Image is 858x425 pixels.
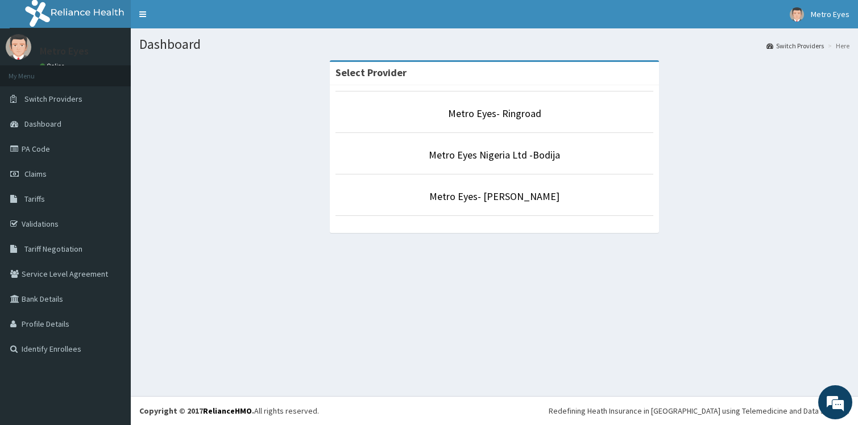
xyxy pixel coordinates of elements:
[40,62,67,70] a: Online
[131,396,858,425] footer: All rights reserved.
[766,41,824,51] a: Switch Providers
[203,406,252,416] a: RelianceHMO
[24,94,82,104] span: Switch Providers
[825,41,849,51] li: Here
[6,34,31,60] img: User Image
[429,148,560,161] a: Metro Eyes Nigeria Ltd -Bodija
[24,194,45,204] span: Tariffs
[448,107,541,120] a: Metro Eyes- Ringroad
[790,7,804,22] img: User Image
[24,169,47,179] span: Claims
[429,190,559,203] a: Metro Eyes- [PERSON_NAME]
[335,66,407,79] strong: Select Provider
[549,405,849,416] div: Redefining Heath Insurance in [GEOGRAPHIC_DATA] using Telemedicine and Data Science!
[139,37,849,52] h1: Dashboard
[139,406,254,416] strong: Copyright © 2017 .
[40,46,89,56] p: Metro Eyes
[24,119,61,129] span: Dashboard
[811,9,849,19] span: Metro Eyes
[24,244,82,254] span: Tariff Negotiation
